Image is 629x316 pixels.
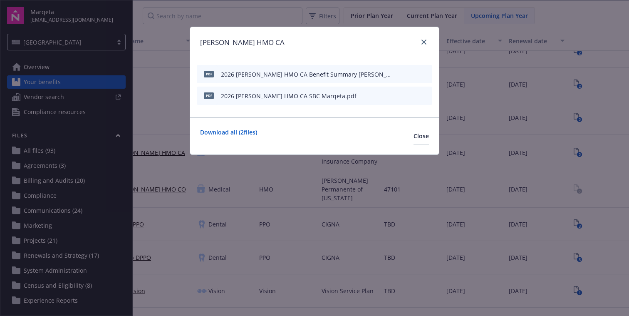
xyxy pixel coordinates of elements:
[200,37,285,48] h1: [PERSON_NAME] HMO CA
[421,70,429,79] button: preview file
[200,128,257,144] a: Download all ( 2 files)
[408,70,415,79] button: download file
[414,132,429,140] span: Close
[221,70,393,79] div: 2026 [PERSON_NAME] HMO CA Benefit Summary [PERSON_NAME].pdf
[421,92,429,100] button: preview file
[204,92,214,99] span: pdf
[221,92,357,100] div: 2026 [PERSON_NAME] HMO CA SBC Marqeta.pdf
[204,71,214,77] span: pdf
[414,128,429,144] button: Close
[408,92,415,100] button: download file
[419,37,429,47] a: close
